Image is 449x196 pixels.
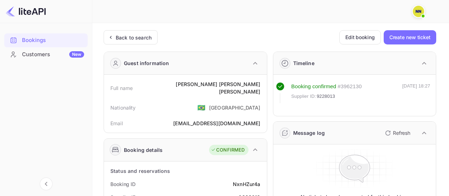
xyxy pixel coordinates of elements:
div: Message log [293,129,325,137]
button: Create new ticket [384,30,436,44]
div: [GEOGRAPHIC_DATA] [209,104,261,111]
div: # 3962130 [338,83,362,91]
p: Refresh [393,129,410,137]
div: Nationality [110,104,136,111]
div: Booking confirmed [291,83,336,91]
img: LiteAPI logo [6,6,46,17]
div: Email [110,120,123,127]
button: Collapse navigation [40,178,53,190]
img: N/A N/A [413,6,424,17]
button: Refresh [381,127,413,139]
div: Timeline [293,59,314,67]
div: Customers [22,51,84,59]
div: [DATE] 18:27 [402,83,430,103]
a: Bookings [4,33,88,47]
div: Booking details [124,146,163,154]
div: Full name [110,84,133,92]
span: Supplier ID: [291,93,316,100]
span: United States [197,101,206,114]
div: NxnHZur4a [233,180,260,188]
span: 9228013 [317,93,335,100]
div: Back to search [116,34,152,41]
div: Booking ID [110,180,136,188]
div: [PERSON_NAME] [PERSON_NAME] [PERSON_NAME] [133,80,260,95]
div: Bookings [22,36,84,44]
div: CONFIRMED [211,147,245,154]
button: Edit booking [339,30,381,44]
div: [EMAIL_ADDRESS][DOMAIN_NAME] [173,120,260,127]
div: Status and reservations [110,167,170,175]
div: Guest information [124,59,169,67]
a: CustomersNew [4,48,88,61]
div: New [69,51,84,58]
